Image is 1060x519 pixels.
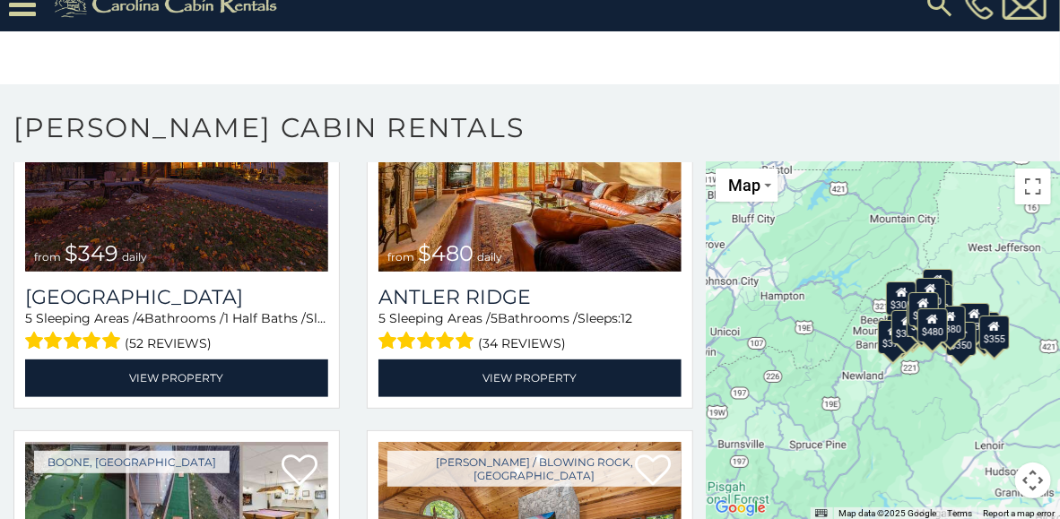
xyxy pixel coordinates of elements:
div: $380 [935,306,966,340]
span: daily [477,250,502,264]
div: $210 [908,292,939,326]
span: 5 [491,310,498,326]
div: $480 [917,308,948,342]
a: Boone, [GEOGRAPHIC_DATA] [34,451,230,473]
span: 4 [136,310,144,326]
img: Diamond Creek Lodge [25,69,328,272]
span: from [34,250,61,264]
span: 5 [25,310,32,326]
a: View Property [378,359,682,396]
span: 12 [621,310,632,326]
div: $325 [891,310,922,344]
a: Add to favorites [282,453,317,490]
div: Sleeping Areas / Bathrooms / Sleeps: [25,309,328,355]
div: $375 [878,320,908,354]
a: Antler Ridge [378,285,682,309]
button: Change map style [716,169,778,202]
a: Diamond Creek Lodge from $349 daily [25,69,328,272]
div: $320 [916,278,946,312]
span: $349 [65,240,118,266]
span: (52 reviews) [126,332,213,355]
button: Map camera controls [1015,463,1051,498]
div: $525 [923,269,953,303]
img: Antler Ridge [378,69,682,272]
a: View Property [25,359,328,396]
div: $930 [960,303,990,337]
span: Map data ©2025 Google [838,508,936,518]
a: [PERSON_NAME] / Blowing Rock, [GEOGRAPHIC_DATA] [387,451,682,487]
span: from [387,250,414,264]
span: Map [728,176,760,195]
a: Antler Ridge from $480 daily [378,69,682,272]
span: (34 reviews) [479,332,567,355]
a: Terms (opens in new tab) [947,508,972,518]
h3: Diamond Creek Lodge [25,285,328,309]
div: $355 [979,316,1010,350]
a: [GEOGRAPHIC_DATA] [25,285,328,309]
div: Sleeping Areas / Bathrooms / Sleeps: [378,309,682,355]
span: $480 [418,240,474,266]
a: Report a map error [983,508,1055,518]
span: 1 Half Baths / [224,310,306,326]
div: $225 [907,303,937,337]
div: $305 [886,281,917,316]
span: 5 [378,310,386,326]
button: Toggle fullscreen view [1015,169,1051,204]
span: daily [122,250,147,264]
